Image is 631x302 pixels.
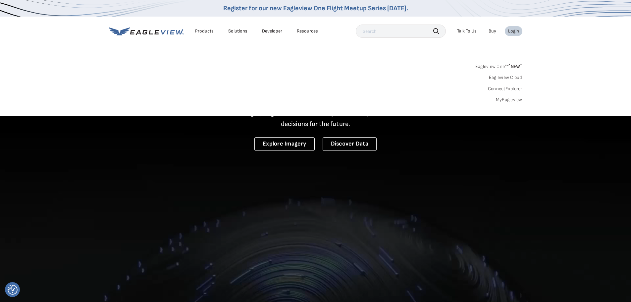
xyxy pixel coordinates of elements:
a: MyEagleview [496,97,522,103]
div: Talk To Us [457,28,477,34]
a: Discover Data [323,137,377,151]
a: Eagleview Cloud [489,75,522,81]
img: Revisit consent button [8,285,18,295]
a: Explore Imagery [254,137,315,151]
div: Solutions [228,28,247,34]
button: Consent Preferences [8,285,18,295]
a: Eagleview One™*NEW* [475,62,522,69]
a: Register for our new Eagleview One Flight Meetup Series [DATE]. [223,4,408,12]
a: Buy [489,28,496,34]
span: NEW [508,64,522,69]
div: Resources [297,28,318,34]
a: ConnectExplorer [488,86,522,92]
div: Products [195,28,214,34]
div: Login [508,28,519,34]
a: Developer [262,28,282,34]
input: Search [356,25,446,38]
